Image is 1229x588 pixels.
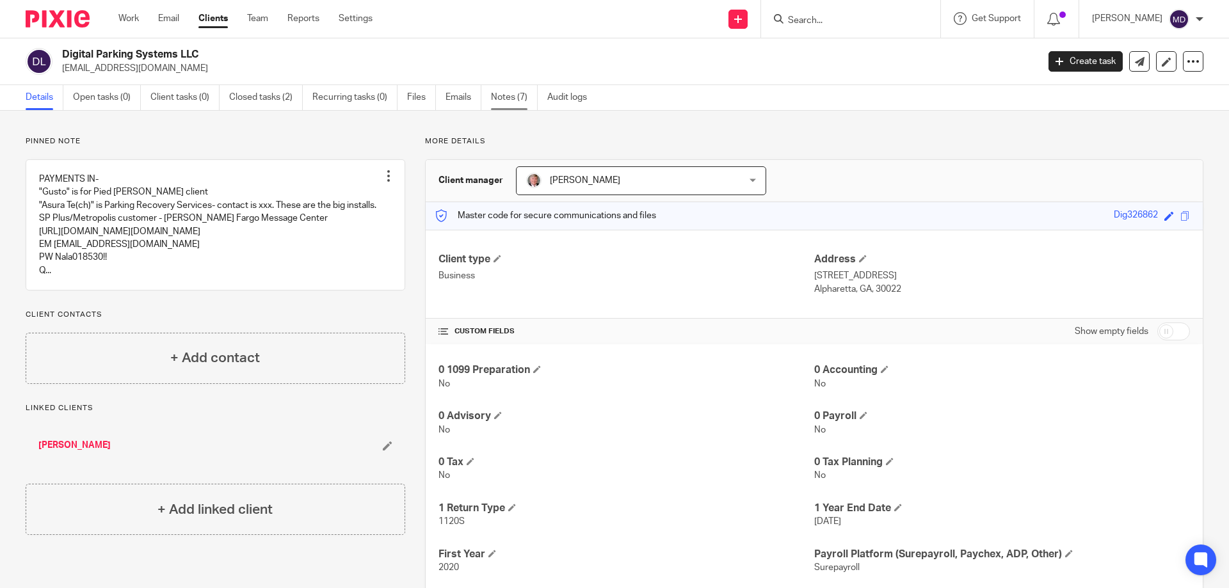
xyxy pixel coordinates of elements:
[312,85,398,110] a: Recurring tasks (0)
[170,348,260,368] h4: + Add contact
[526,173,542,188] img: cd2011-crop.jpg
[438,326,814,337] h4: CUSTOM FIELDS
[547,85,597,110] a: Audit logs
[491,85,538,110] a: Notes (7)
[407,85,436,110] a: Files
[26,48,52,75] img: svg%3E
[438,517,465,526] span: 1120S
[814,269,1190,282] p: [STREET_ADDRESS]
[438,502,814,515] h4: 1 Return Type
[438,563,459,572] span: 2020
[62,62,1029,75] p: [EMAIL_ADDRESS][DOMAIN_NAME]
[972,14,1021,23] span: Get Support
[158,12,179,25] a: Email
[814,563,860,572] span: Surepayroll
[150,85,220,110] a: Client tasks (0)
[339,12,373,25] a: Settings
[1092,12,1162,25] p: [PERSON_NAME]
[287,12,319,25] a: Reports
[814,409,1190,423] h4: 0 Payroll
[1048,51,1123,72] a: Create task
[438,471,450,480] span: No
[438,363,814,377] h4: 0 1099 Preparation
[814,425,826,434] span: No
[438,548,814,561] h4: First Year
[1169,9,1189,29] img: svg%3E
[438,253,814,266] h4: Client type
[435,209,656,222] p: Master code for secure communications and files
[814,548,1190,561] h4: Payroll Platform (Surepayroll, Paychex, ADP, Other)
[438,269,814,282] p: Business
[438,409,814,423] h4: 0 Advisory
[1114,209,1158,223] div: Dig326862
[1075,325,1148,338] label: Show empty fields
[38,439,111,452] a: [PERSON_NAME]
[814,517,841,526] span: [DATE]
[814,253,1190,266] h4: Address
[814,456,1190,469] h4: 0 Tax Planning
[73,85,141,110] a: Open tasks (0)
[247,12,268,25] a: Team
[26,136,405,147] p: Pinned note
[814,502,1190,515] h4: 1 Year End Date
[198,12,228,25] a: Clients
[438,379,450,388] span: No
[26,310,405,320] p: Client contacts
[425,136,1203,147] p: More details
[814,471,826,480] span: No
[118,12,139,25] a: Work
[26,85,63,110] a: Details
[814,363,1190,377] h4: 0 Accounting
[814,379,826,388] span: No
[62,48,836,61] h2: Digital Parking Systems LLC
[446,85,481,110] a: Emails
[438,456,814,469] h4: 0 Tax
[157,500,273,520] h4: + Add linked client
[814,283,1190,296] p: Alpharetta, GA, 30022
[229,85,303,110] a: Closed tasks (2)
[787,15,902,27] input: Search
[26,403,405,413] p: Linked clients
[438,174,503,187] h3: Client manager
[438,425,450,434] span: No
[26,10,90,28] img: Pixie
[550,176,620,185] span: [PERSON_NAME]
